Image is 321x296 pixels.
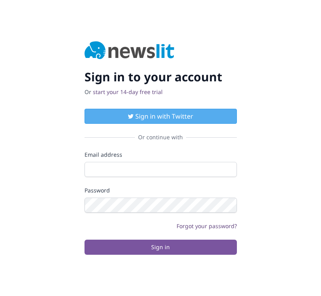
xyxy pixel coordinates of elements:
[177,222,237,230] a: Forgot your password?
[85,88,237,96] p: Or
[85,186,237,194] label: Password
[135,133,186,141] span: Or continue with
[85,151,237,159] label: Email address
[85,240,237,255] button: Sign in
[93,88,163,96] a: start your 14-day free trial
[85,41,175,60] img: Newslit
[85,70,237,84] h2: Sign in to your account
[85,109,237,124] button: Sign in with Twitter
